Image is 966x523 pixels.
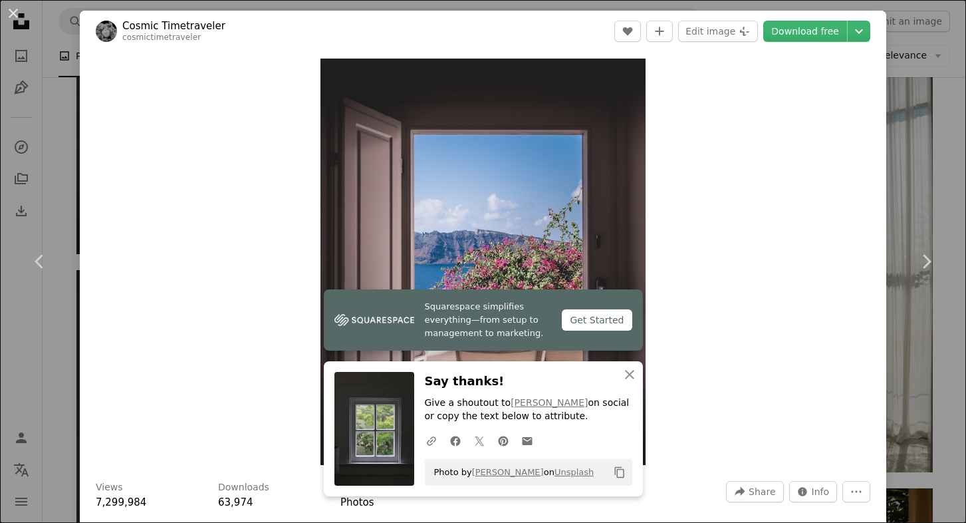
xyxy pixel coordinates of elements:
[218,481,269,494] h3: Downloads
[324,289,643,351] a: Squarespace simplifies everything—from setup to management to marketing.Get Started
[608,461,631,484] button: Copy to clipboard
[96,481,123,494] h3: Views
[218,496,253,508] span: 63,974
[726,481,783,502] button: Share this image
[320,59,646,465] button: Zoom in on this image
[96,21,117,42] img: Go to Cosmic Timetraveler's profile
[425,397,632,423] p: Give a shoutout to on social or copy the text below to attribute.
[515,427,539,454] a: Share over email
[320,59,646,465] img: opened window showing outdoor lounger and pink flowers with mountain background
[789,481,838,502] button: Stats about this image
[812,482,830,502] span: Info
[614,21,641,42] button: Like
[886,198,966,325] a: Next
[554,467,594,477] a: Unsplash
[467,427,491,454] a: Share on Twitter
[848,21,870,42] button: Choose download size
[678,21,758,42] button: Edit image
[472,467,544,477] a: [PERSON_NAME]
[763,21,847,42] a: Download free
[511,397,588,408] a: [PERSON_NAME]
[334,310,414,330] img: file-1747939142011-51e5cc87e3c9
[646,21,673,42] button: Add to Collection
[443,427,467,454] a: Share on Facebook
[562,309,632,331] div: Get Started
[425,372,632,391] h3: Say thanks!
[842,481,870,502] button: More Actions
[122,19,225,33] a: Cosmic Timetraveler
[340,496,374,508] a: Photos
[749,482,775,502] span: Share
[491,427,515,454] a: Share on Pinterest
[425,300,552,340] span: Squarespace simplifies everything—from setup to management to marketing.
[96,496,146,508] span: 7,299,984
[122,33,201,42] a: cosmictimetraveler
[427,462,594,483] span: Photo by on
